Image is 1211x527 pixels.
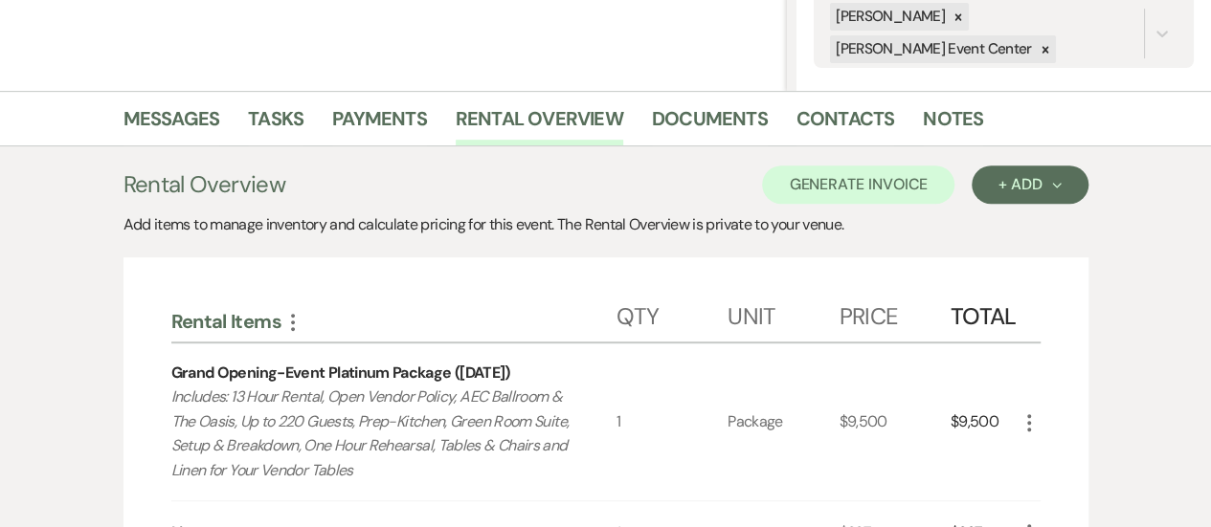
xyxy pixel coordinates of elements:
[332,103,427,145] a: Payments
[171,309,617,334] div: Rental Items
[972,165,1088,204] button: + Add
[998,177,1061,192] div: + Add
[617,284,728,341] div: Qty
[456,103,623,145] a: Rental Overview
[951,343,1018,500] div: $9,500
[123,167,285,202] h3: Rental Overview
[839,343,950,500] div: $9,500
[796,103,895,145] a: Contacts
[923,103,983,145] a: Notes
[830,3,948,31] div: [PERSON_NAME]
[728,343,839,500] div: Package
[617,343,728,500] div: 1
[171,384,572,482] p: Includes: 13 Hour Rental, Open Vendor Policy, AEC Ballroom & The Oasis, Up to 220 Guests, Prep-Ki...
[652,103,768,145] a: Documents
[123,213,1088,236] div: Add items to manage inventory and calculate pricing for this event. The Rental Overview is privat...
[123,103,220,145] a: Messages
[728,284,839,341] div: Unit
[830,35,1034,63] div: [PERSON_NAME] Event Center
[762,165,954,204] button: Generate Invoice
[248,103,303,145] a: Tasks
[171,362,510,384] div: Grand Opening-Event Platinum Package ([DATE])
[951,284,1018,341] div: Total
[839,284,950,341] div: Price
